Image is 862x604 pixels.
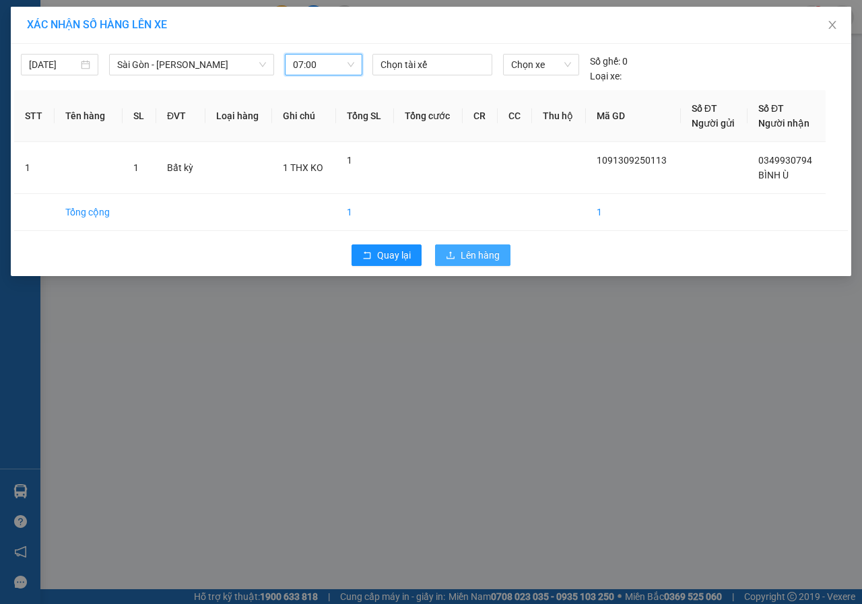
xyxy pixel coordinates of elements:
span: 1 [347,155,352,166]
span: environment [77,32,88,43]
th: CC [498,90,533,142]
td: Bất kỳ [156,142,205,194]
th: ĐVT [156,90,205,142]
span: Số ĐT [692,103,717,114]
span: upload [446,250,455,261]
th: Tổng SL [336,90,394,142]
span: Số ĐT [758,103,784,114]
span: phone [77,49,88,60]
div: 0 [590,54,628,69]
img: logo.jpg [6,6,73,73]
td: Tổng cộng [55,194,123,231]
span: Số ghế: [590,54,620,69]
li: 01 [PERSON_NAME] [6,30,257,46]
span: 0349930794 [758,155,812,166]
input: 14/09/2025 [29,57,78,72]
span: down [259,61,267,69]
span: 1 THX KO [283,162,323,173]
td: 1 [336,194,394,231]
span: XÁC NHẬN SỐ HÀNG LÊN XE [27,18,167,31]
th: Ghi chú [272,90,336,142]
span: close [827,20,838,30]
span: 1 [133,162,139,173]
button: Close [814,7,851,44]
td: 1 [14,142,55,194]
span: Quay lại [377,248,411,263]
th: Thu hộ [532,90,586,142]
span: Loại xe: [590,69,622,83]
span: 07:00 [293,55,354,75]
button: uploadLên hàng [435,244,510,266]
span: 1091309250113 [597,155,667,166]
b: [PERSON_NAME] [77,9,191,26]
td: 1 [586,194,681,231]
th: CR [463,90,498,142]
span: BÌNH Ù [758,170,789,180]
b: GỬI : 109 QL 13 [6,84,136,106]
span: Sài Gòn - Phan Rí [117,55,266,75]
th: STT [14,90,55,142]
th: Tên hàng [55,90,123,142]
th: Loại hàng [205,90,271,142]
span: rollback [362,250,372,261]
button: rollbackQuay lại [352,244,422,266]
th: SL [123,90,156,142]
th: Tổng cước [394,90,463,142]
li: 02523854854 [6,46,257,63]
span: Lên hàng [461,248,500,263]
th: Mã GD [586,90,681,142]
span: Chọn xe [511,55,571,75]
span: Người nhận [758,118,809,129]
span: Người gửi [692,118,735,129]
